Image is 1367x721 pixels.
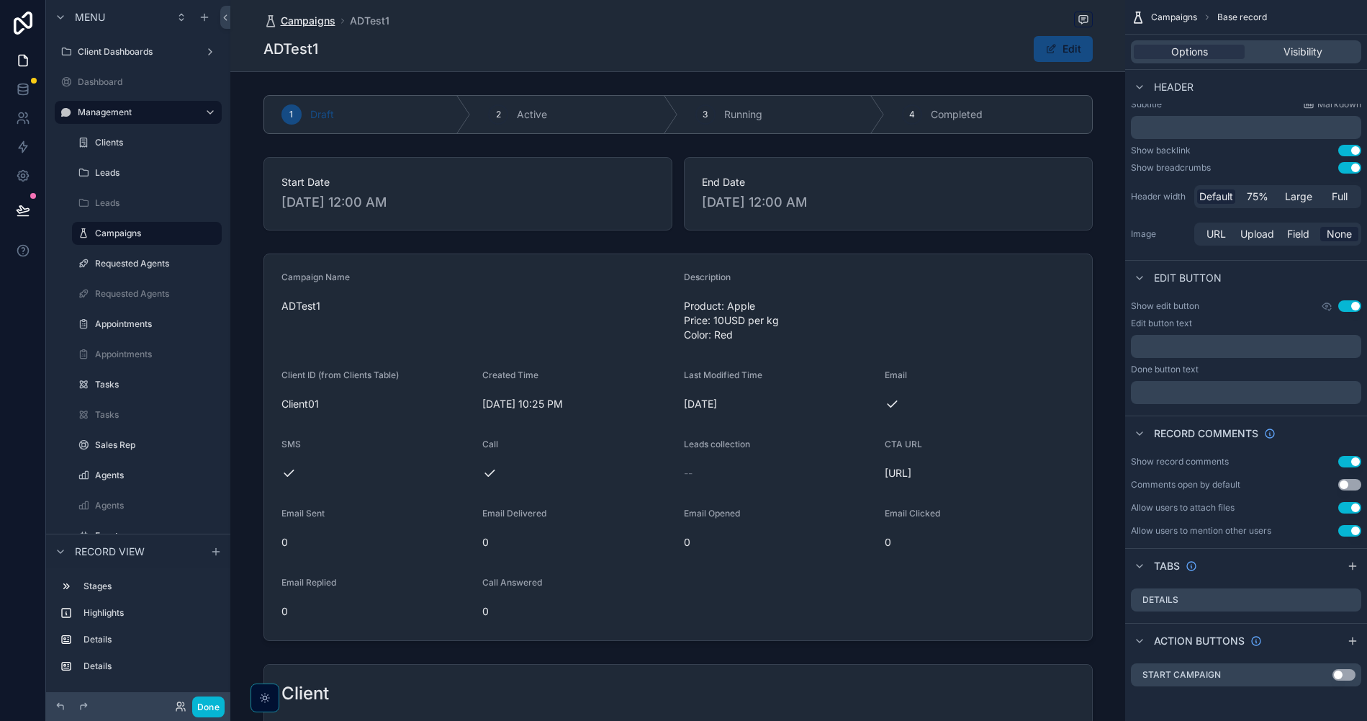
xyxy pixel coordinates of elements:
[72,131,222,154] a: Clients
[84,660,216,672] label: Details
[263,39,318,59] h1: ADTest1
[95,409,219,421] label: Tasks
[72,313,222,336] a: Appointments
[1131,381,1361,404] div: scrollable content
[95,167,219,179] label: Leads
[72,252,222,275] a: Requested Agents
[1287,227,1309,241] span: Field
[1247,189,1268,204] span: 75%
[192,697,225,717] button: Done
[72,192,222,215] a: Leads
[95,228,213,239] label: Campaigns
[1131,162,1211,174] div: Show breadcrumbs
[281,14,335,28] span: Campaigns
[1131,300,1199,312] label: Show edit button
[1131,335,1361,358] div: scrollable content
[1217,12,1267,23] span: Base record
[95,530,219,542] label: Events
[72,464,222,487] a: Agents
[1283,45,1322,59] span: Visibility
[1131,479,1240,491] div: Comments open by default
[72,222,222,245] a: Campaigns
[75,10,105,24] span: Menu
[55,101,222,124] a: Management
[1240,227,1274,241] span: Upload
[1332,189,1348,204] span: Full
[95,137,219,148] label: Clients
[1154,271,1222,285] span: Edit button
[1285,189,1312,204] span: Large
[263,14,335,28] a: Campaigns
[95,470,219,481] label: Agents
[1142,594,1178,606] label: Details
[1131,364,1199,375] label: Done button text
[1206,227,1226,241] span: URL
[1131,116,1361,139] div: scrollable content
[1142,669,1221,681] label: Start Campaign
[72,343,222,366] a: Appointments
[46,568,230,692] div: scrollable content
[1303,99,1361,110] a: Markdown
[75,545,145,559] span: Record view
[1154,426,1258,441] span: Record comments
[95,258,219,269] label: Requested Agents
[78,107,193,118] label: Management
[95,197,219,209] label: Leads
[1151,12,1197,23] span: Campaigns
[1131,145,1191,156] div: Show backlink
[95,379,219,390] label: Tasks
[95,318,219,330] label: Appointments
[84,581,216,592] label: Stages
[1131,525,1271,537] div: Allow users to mention other users
[72,161,222,184] a: Leads
[72,524,222,547] a: Events
[95,500,219,511] label: Agents
[95,288,219,300] label: Requested Agents
[72,373,222,396] a: Tasks
[55,71,222,94] a: Dashboard
[1317,99,1361,110] span: Markdown
[1131,99,1162,110] label: Subtitle
[55,40,222,63] a: Client Dashboards
[1034,36,1093,62] button: Edit
[84,634,216,645] label: Details
[72,403,222,426] a: Tasks
[84,607,216,619] label: Highlights
[1327,227,1352,241] span: None
[1154,559,1180,573] span: Tabs
[1154,80,1194,94] span: Header
[1131,456,1229,467] div: Show record comments
[1154,634,1245,648] span: Action buttons
[1131,191,1188,202] label: Header width
[78,46,199,58] label: Client Dashboards
[95,439,219,451] label: Sales Rep
[1171,45,1208,59] span: Options
[1131,318,1192,329] label: Edit button text
[72,494,222,517] a: Agents
[1199,189,1233,204] span: Default
[95,349,219,360] label: Appointments
[1131,502,1235,514] div: Allow users to attach files
[1131,228,1188,240] label: Image
[72,282,222,305] a: Requested Agents
[350,14,389,28] a: ADTest1
[72,434,222,457] a: Sales Rep
[78,76,219,88] label: Dashboard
